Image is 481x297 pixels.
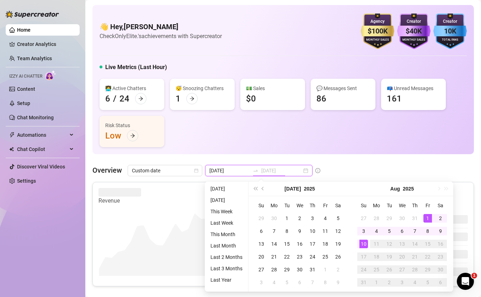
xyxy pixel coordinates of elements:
[17,27,31,33] a: Home
[411,214,419,223] div: 31
[295,214,304,223] div: 2
[397,38,431,42] div: Monthly Sales
[408,250,421,263] td: 2025-08-21
[17,86,35,92] a: Content
[257,252,266,261] div: 20
[321,214,330,223] div: 4
[372,265,381,274] div: 25
[257,214,266,223] div: 29
[45,70,56,80] img: AI Chatter
[433,26,467,37] div: 10K
[17,38,74,50] a: Creator Analytics
[390,182,400,196] button: Choose a month
[332,199,344,212] th: Sa
[295,227,304,235] div: 9
[396,199,408,212] th: We
[396,225,408,238] td: 2025-08-06
[436,278,445,287] div: 6
[397,26,431,37] div: $40K
[306,238,319,250] td: 2025-07-17
[383,199,396,212] th: Tu
[408,238,421,250] td: 2025-08-14
[255,225,268,238] td: 2025-07-06
[457,273,474,290] iframe: Intercom live chat
[100,22,222,32] h4: 👋 Hey, [PERSON_NAME]
[176,93,181,104] div: 1
[319,212,332,225] td: 2025-07-04
[321,252,330,261] div: 25
[383,276,396,289] td: 2025-09-02
[434,225,447,238] td: 2025-08-09
[370,250,383,263] td: 2025-08-18
[411,265,419,274] div: 28
[270,214,278,223] div: 30
[383,250,396,263] td: 2025-08-19
[268,250,280,263] td: 2025-07-21
[423,252,432,261] div: 22
[398,265,406,274] div: 27
[105,121,159,129] div: Risk Status
[270,278,278,287] div: 4
[383,263,396,276] td: 2025-08-26
[383,225,396,238] td: 2025-08-05
[421,276,434,289] td: 2025-09-05
[423,240,432,248] div: 15
[17,115,54,120] a: Chat Monitoring
[372,214,381,223] div: 28
[334,227,342,235] div: 12
[246,93,256,104] div: $0
[308,265,317,274] div: 31
[295,278,304,287] div: 6
[359,278,368,287] div: 31
[316,93,326,104] div: 86
[6,11,59,18] img: logo-BBDzfeDw.svg
[421,199,434,212] th: Fr
[255,263,268,276] td: 2025-07-27
[280,250,293,263] td: 2025-07-22
[370,238,383,250] td: 2025-08-11
[321,278,330,287] div: 8
[280,212,293,225] td: 2025-07-01
[9,147,14,152] img: Chat Copilot
[423,214,432,223] div: 1
[17,56,52,61] a: Team Analytics
[471,273,477,278] span: 1
[387,84,440,92] div: 📪 Unread Messages
[434,238,447,250] td: 2025-08-16
[372,227,381,235] div: 4
[293,225,306,238] td: 2025-07-09
[434,263,447,276] td: 2025-08-30
[268,263,280,276] td: 2025-07-28
[306,276,319,289] td: 2025-08-07
[255,199,268,212] th: Su
[359,265,368,274] div: 24
[436,240,445,248] div: 16
[306,263,319,276] td: 2025-07-31
[280,276,293,289] td: 2025-08-05
[433,38,467,42] div: Total Fans
[283,227,291,235] div: 8
[251,182,259,196] button: Last year (Control + left)
[411,240,419,248] div: 14
[423,265,432,274] div: 29
[255,250,268,263] td: 2025-07-20
[370,199,383,212] th: Mo
[319,276,332,289] td: 2025-08-08
[259,182,267,196] button: Previous month (PageUp)
[411,227,419,235] div: 7
[434,212,447,225] td: 2025-08-02
[357,263,370,276] td: 2025-08-24
[208,241,245,250] li: Last Month
[396,276,408,289] td: 2025-09-03
[398,227,406,235] div: 6
[293,276,306,289] td: 2025-08-06
[332,225,344,238] td: 2025-07-12
[194,168,198,173] span: calendar
[403,182,414,196] button: Choose a year
[283,265,291,274] div: 29
[189,96,194,101] span: arrow-right
[370,212,383,225] td: 2025-07-28
[398,214,406,223] div: 30
[334,265,342,274] div: 2
[100,32,222,41] article: Check OnlyElite.'s achievements with Supercreator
